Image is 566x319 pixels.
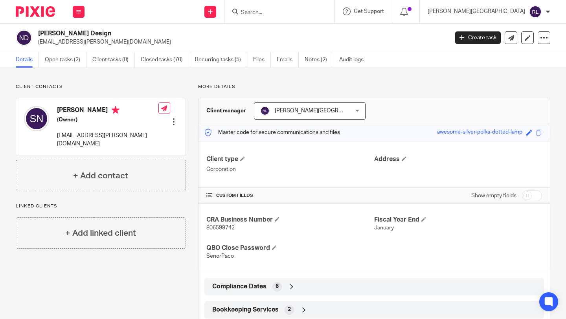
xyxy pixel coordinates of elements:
[276,282,279,290] span: 6
[253,52,271,68] a: Files
[141,52,189,68] a: Closed tasks (70)
[57,132,158,148] p: [EMAIL_ADDRESS][PERSON_NAME][DOMAIN_NAME]
[24,106,49,131] img: svg%3E
[437,128,522,137] div: awesome-silver-polka-dotted-lamp
[16,52,39,68] a: Details
[206,216,374,224] h4: CRA Business Number
[288,306,291,313] span: 2
[195,52,247,68] a: Recurring tasks (5)
[16,6,55,17] img: Pixie
[198,84,550,90] p: More details
[374,225,394,231] span: January
[92,52,135,68] a: Client tasks (0)
[455,31,501,44] a: Create task
[45,52,86,68] a: Open tasks (2)
[38,38,443,46] p: [EMAIL_ADDRESS][PERSON_NAME][DOMAIN_NAME]
[339,52,369,68] a: Audit logs
[38,29,362,38] h2: [PERSON_NAME] Design
[206,244,374,252] h4: QBO Close Password
[212,282,266,291] span: Compliance Dates
[471,192,516,200] label: Show empty fields
[206,192,374,199] h4: CUSTOM FIELDS
[428,7,525,15] p: [PERSON_NAME][GEOGRAPHIC_DATA]
[260,106,270,115] img: svg%3E
[16,84,186,90] p: Client contacts
[206,253,234,259] span: SenorPaco
[277,52,299,68] a: Emails
[57,116,158,124] h5: (Owner)
[212,306,279,314] span: Bookkeeping Services
[374,155,542,163] h4: Address
[206,155,374,163] h4: Client type
[112,106,119,114] i: Primary
[305,52,333,68] a: Notes (2)
[354,9,384,14] span: Get Support
[206,225,235,231] span: 806599742
[240,9,311,16] input: Search
[374,216,542,224] h4: Fiscal Year End
[73,170,128,182] h4: + Add contact
[65,227,136,239] h4: + Add linked client
[206,107,246,115] h3: Client manager
[204,128,340,136] p: Master code for secure communications and files
[16,29,32,46] img: svg%3E
[206,165,374,173] p: Corporation
[529,5,542,18] img: svg%3E
[275,108,372,114] span: [PERSON_NAME][GEOGRAPHIC_DATA]
[57,106,158,116] h4: [PERSON_NAME]
[16,203,186,209] p: Linked clients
